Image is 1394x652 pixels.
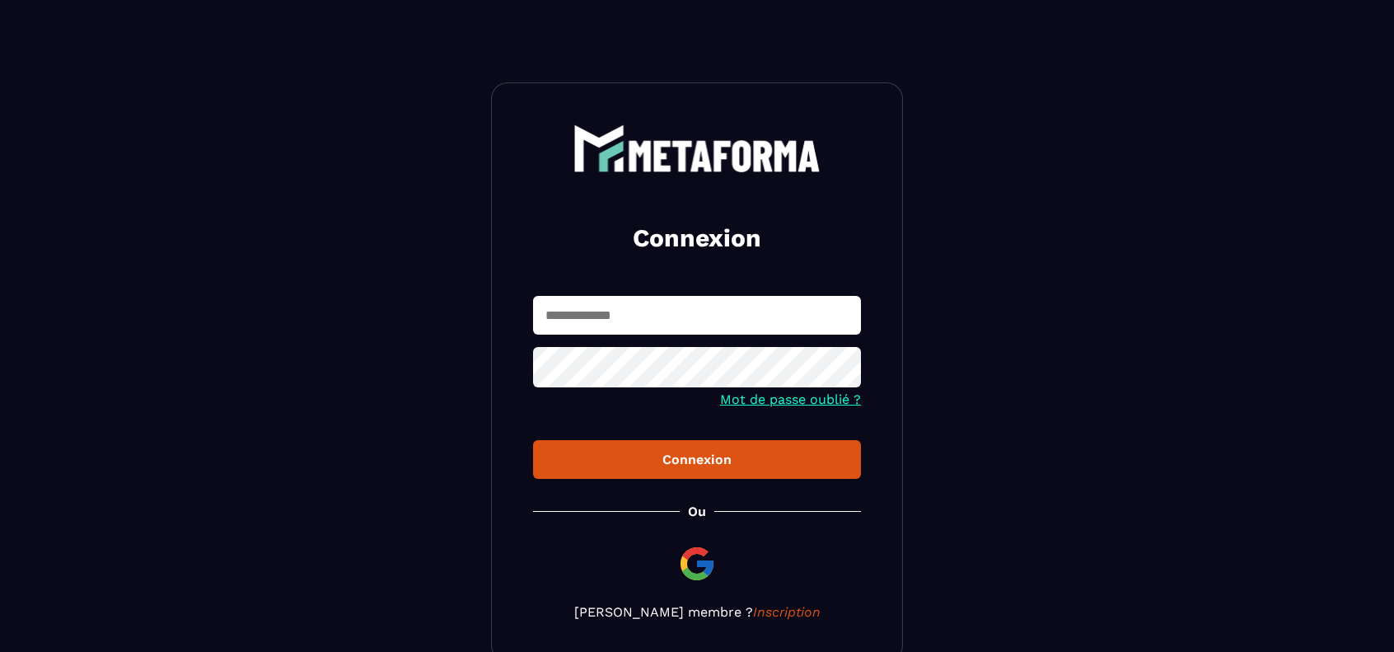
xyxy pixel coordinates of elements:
[546,452,848,467] div: Connexion
[533,604,861,620] p: [PERSON_NAME] membre ?
[720,392,861,407] a: Mot de passe oublié ?
[533,124,861,172] a: logo
[688,504,706,519] p: Ou
[553,222,841,255] h2: Connexion
[573,124,821,172] img: logo
[753,604,821,620] a: Inscription
[677,544,717,584] img: google
[533,440,861,479] button: Connexion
